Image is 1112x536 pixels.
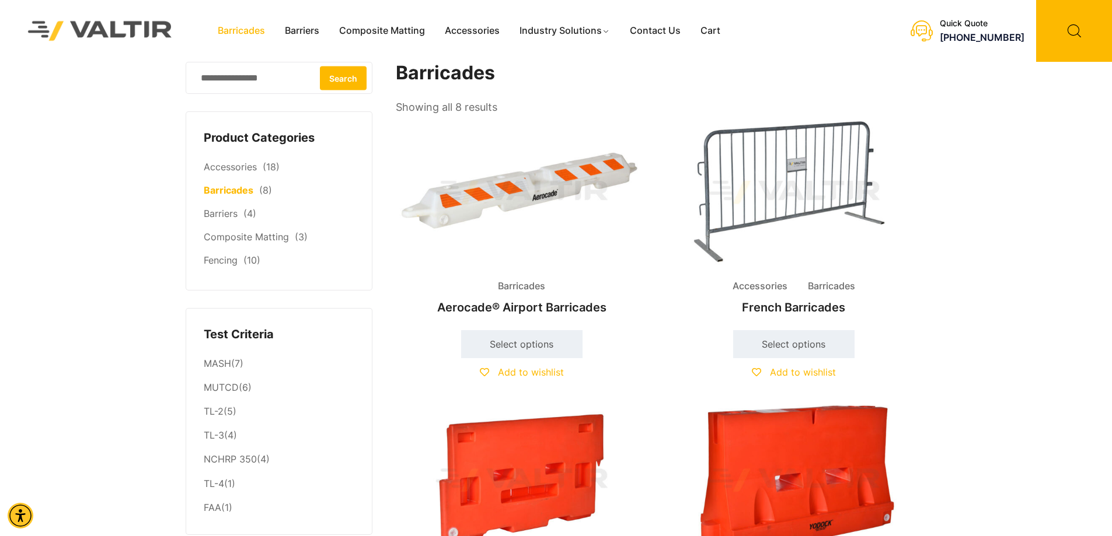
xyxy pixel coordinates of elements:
[204,424,354,448] li: (4)
[204,453,257,465] a: NCHRP 350
[8,503,33,528] div: Accessibility Menu
[396,295,648,320] h2: Aerocade® Airport Barricades
[396,62,921,85] h1: Barricades
[204,400,354,424] li: (5)
[204,381,239,393] a: MUTCD
[498,366,564,378] span: Add to wishlist
[668,295,920,320] h2: French Barricades
[204,502,221,513] a: FAA
[275,22,329,40] a: Barriers
[204,129,354,147] h4: Product Categories
[204,254,238,266] a: Fencing
[329,22,435,40] a: Composite Matting
[489,278,554,295] span: Barricades
[204,405,224,417] a: TL-2
[204,448,354,472] li: (4)
[204,326,354,344] h4: Test Criteria
[295,231,308,243] span: (3)
[263,161,280,173] span: (18)
[724,278,796,295] span: Accessories
[204,496,354,517] li: (1)
[799,278,864,295] span: Barricades
[620,22,691,40] a: Contact Us
[204,352,354,376] li: (7)
[204,231,289,243] a: Composite Matting
[204,184,253,196] a: Barricades
[320,66,367,90] button: Search
[13,6,187,55] img: Valtir Rentals
[204,161,257,173] a: Accessories
[396,97,497,117] p: Showing all 8 results
[770,366,836,378] span: Add to wishlist
[752,366,836,378] a: Add to wishlist
[480,366,564,378] a: Add to wishlist
[204,472,354,496] li: (1)
[691,22,730,40] a: Cart
[668,117,920,320] a: Accessories BarricadesFrench Barricades
[510,22,620,40] a: Industry Solutions
[435,22,510,40] a: Accessories
[733,330,855,358] a: Select options for “French Barricades”
[204,358,231,369] a: MASH
[940,19,1024,29] div: Quick Quote
[186,62,372,94] input: Search for:
[204,429,224,441] a: TL-3
[243,254,260,266] span: (10)
[243,208,256,219] span: (4)
[940,31,1024,43] a: call (888) 496-3625
[204,208,238,219] a: Barriers
[396,117,648,320] a: BarricadesAerocade® Airport Barricades
[208,22,275,40] a: Barricades
[204,376,354,400] li: (6)
[461,330,583,358] a: Select options for “Aerocade® Airport Barricades”
[259,184,272,196] span: (8)
[204,478,224,489] a: TL-4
